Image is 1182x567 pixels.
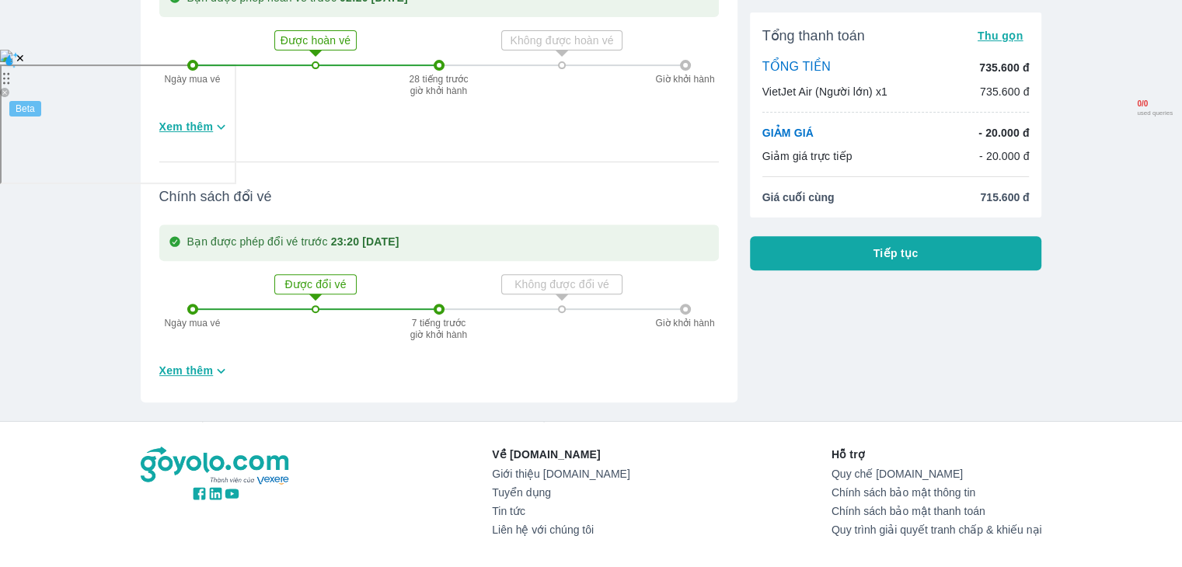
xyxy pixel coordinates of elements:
[408,318,470,339] p: 7 tiếng trước giờ khởi hành
[158,318,228,329] p: Ngày mua vé
[650,318,720,329] p: Giờ khởi hành
[832,505,1042,517] a: Chính sách bảo mật thanh toán
[979,148,1030,164] p: - 20.000 đ
[762,190,835,205] span: Giá cuối cùng
[978,125,1029,141] p: - 20.000 đ
[9,101,41,117] div: Beta
[762,26,865,45] span: Tổng thanh toán
[158,74,228,85] p: Ngày mua vé
[832,524,1042,536] a: Quy trình giải quyết tranh chấp & khiếu nại
[159,363,214,378] span: Xem thêm
[504,277,620,292] p: Không được đổi vé
[16,52,25,64] span: ✕
[159,119,214,134] span: Xem thêm
[277,277,354,292] p: Được đổi vé
[832,486,1042,499] a: Chính sách bảo mật thông tin
[980,84,1030,99] p: 735.600 đ
[832,447,1042,462] p: Hỗ trợ
[762,84,887,99] p: VietJet Air (Người lớn) x1
[153,114,236,140] button: Xem thêm
[504,33,620,48] p: Không được hoàn vé
[979,60,1029,75] p: 735.600 đ
[978,30,1023,42] span: Thu gọn
[1137,110,1173,117] span: used queries
[492,447,629,462] p: Về [DOMAIN_NAME]
[762,148,853,164] p: Giảm giá trực tiếp
[492,524,629,536] a: Liên hệ với chúng tôi
[141,447,291,485] img: logo
[159,187,719,206] span: Chính sách đổi vé
[750,236,1042,270] button: Tiếp tục
[762,59,831,76] p: TỔNG TIỀN
[980,190,1029,205] span: 715.600 đ
[187,234,399,252] p: Bạn được phép đổi vé trước
[492,505,629,517] a: Tin tức
[650,74,720,85] p: Giờ khởi hành
[873,245,919,261] span: Tiếp tục
[153,358,236,384] button: Xem thêm
[492,486,629,499] a: Tuyển dụng
[492,468,629,480] a: Giới thiệu [DOMAIN_NAME]
[832,468,1042,480] a: Quy chế [DOMAIN_NAME]
[331,235,399,248] strong: 23:20 [DATE]
[408,74,470,96] p: 28 tiếng trước giờ khởi hành
[277,33,354,48] p: Được hoàn vé
[971,25,1030,47] button: Thu gọn
[762,125,814,141] p: GIẢM GIÁ
[1137,99,1173,110] span: 0 / 0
